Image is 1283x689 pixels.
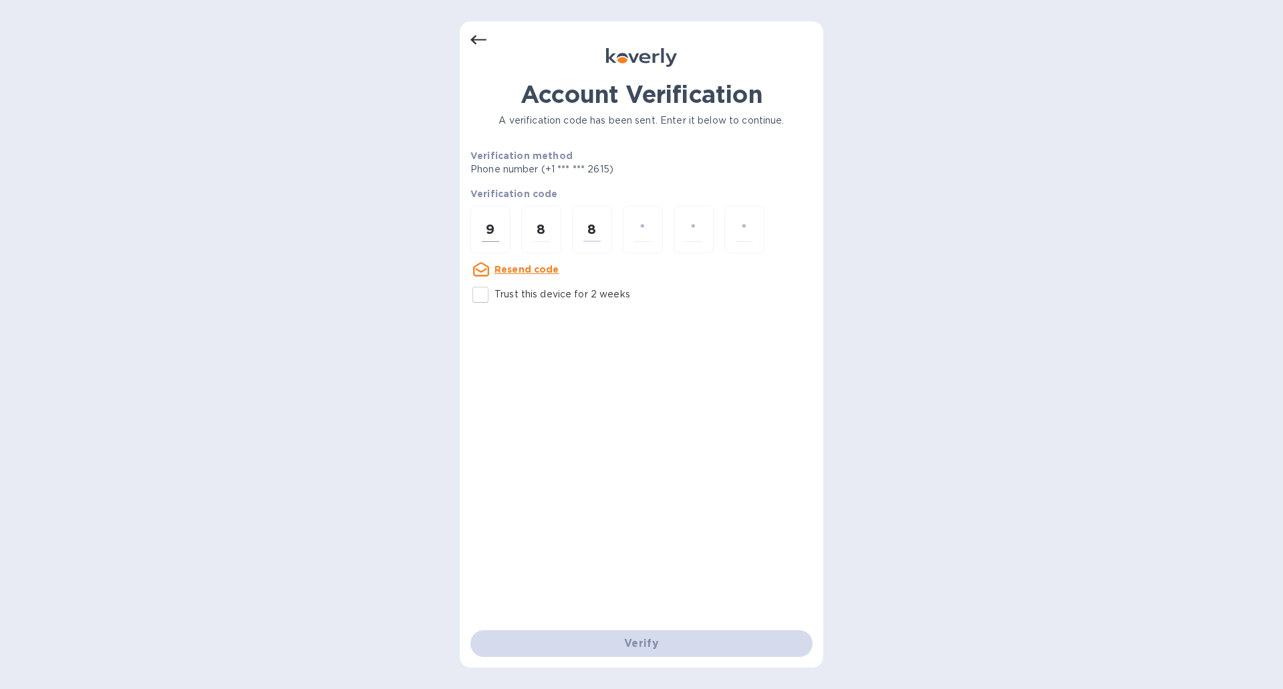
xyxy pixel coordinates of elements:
p: Verification code [470,187,813,200]
p: A verification code has been sent. Enter it below to continue. [470,114,813,128]
h1: Account Verification [470,80,813,108]
b: Verification method [470,150,573,161]
u: Resend code [494,264,559,275]
p: Phone number (+1 *** *** 2615) [470,162,716,176]
p: Trust this device for 2 weeks [494,287,630,301]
